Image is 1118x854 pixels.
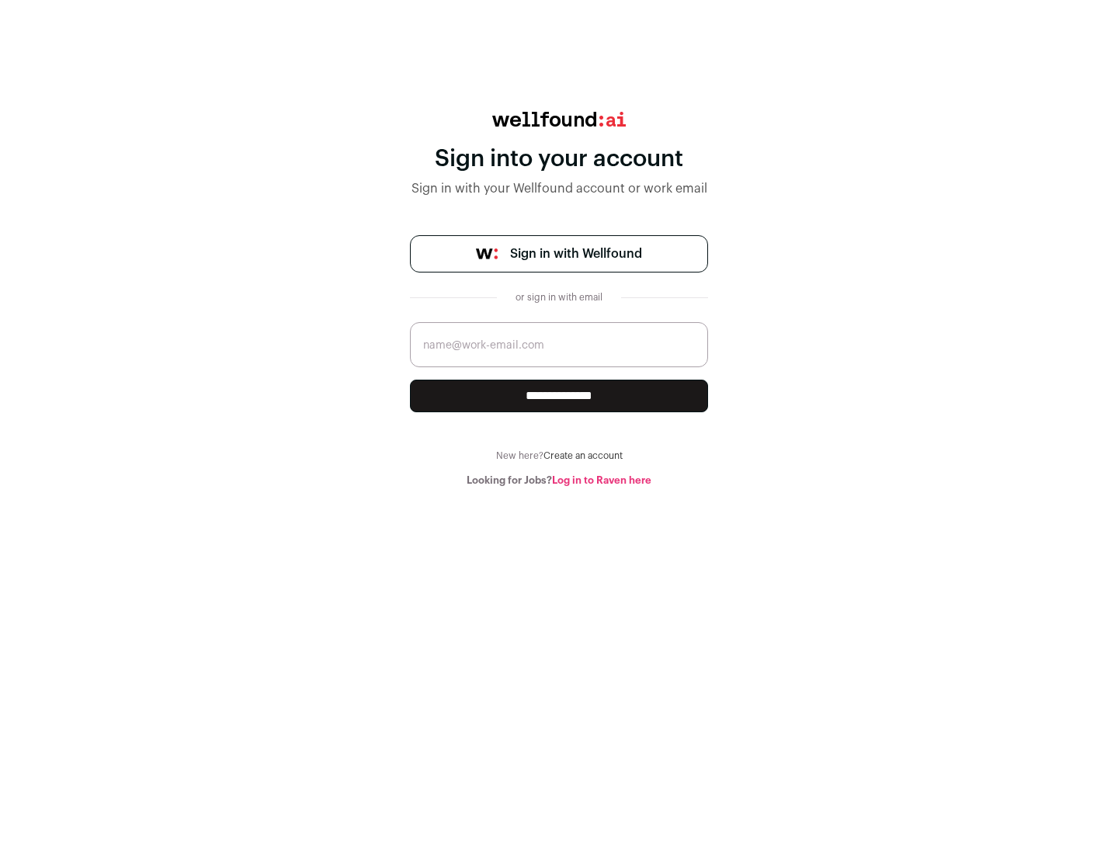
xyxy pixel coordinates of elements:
[543,451,623,460] a: Create an account
[410,322,708,367] input: name@work-email.com
[492,112,626,127] img: wellfound:ai
[410,235,708,273] a: Sign in with Wellfound
[510,245,642,263] span: Sign in with Wellfound
[410,474,708,487] div: Looking for Jobs?
[410,450,708,462] div: New here?
[552,475,651,485] a: Log in to Raven here
[476,248,498,259] img: wellfound-symbol-flush-black-fb3c872781a75f747ccb3a119075da62bfe97bd399995f84a933054e44a575c4.png
[410,179,708,198] div: Sign in with your Wellfound account or work email
[410,145,708,173] div: Sign into your account
[509,291,609,304] div: or sign in with email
